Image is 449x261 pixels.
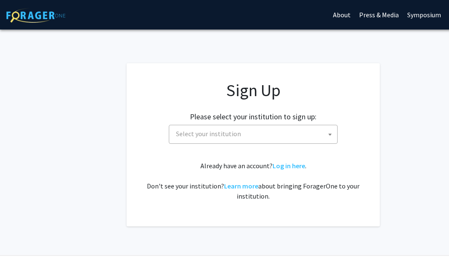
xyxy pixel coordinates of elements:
img: ForagerOne Logo [6,8,65,23]
span: Select your institution [173,125,337,143]
a: Learn more about bringing ForagerOne to your institution [224,182,258,190]
div: Already have an account? . Don't see your institution? about bringing ForagerOne to your institut... [143,161,363,201]
h1: Sign Up [143,80,363,100]
a: Log in here [273,161,305,170]
h2: Please select your institution to sign up: [190,112,316,121]
span: Select your institution [176,129,241,138]
span: Select your institution [169,125,338,144]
